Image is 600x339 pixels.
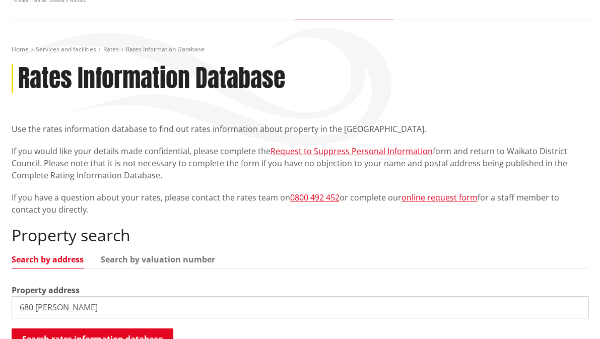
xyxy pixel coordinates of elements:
nav: breadcrumb [12,45,589,54]
a: Request to Suppress Personal Information [271,146,433,157]
a: Services and facilities [36,45,96,53]
p: Use the rates information database to find out rates information about property in the [GEOGRAPHI... [12,123,589,135]
input: e.g. Duke Street NGARUAWAHIA [12,296,589,318]
h2: Property search [12,226,589,245]
iframe: Messenger Launcher [554,297,590,333]
p: If you have a question about your rates, please contact the rates team on or complete our for a s... [12,191,589,216]
p: If you would like your details made confidential, please complete the form and return to Waikato ... [12,145,589,181]
a: 0800 492 452 [290,192,340,203]
a: Rates [103,45,119,53]
a: online request form [402,192,478,203]
label: Property address [12,284,80,296]
h1: Rates Information Database [18,64,285,93]
a: Search by address [12,255,84,263]
span: Rates Information Database [126,45,205,53]
a: Search by valuation number [101,255,215,263]
a: Home [12,45,29,53]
